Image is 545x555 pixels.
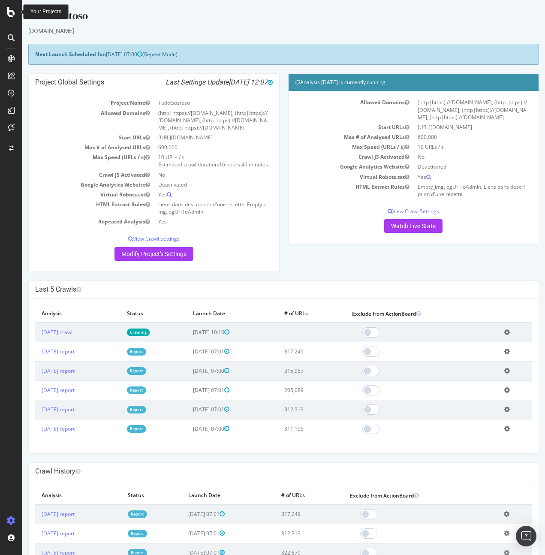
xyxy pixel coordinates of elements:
[105,386,124,394] a: Report
[391,182,510,199] td: Empty_img, ogUrlToAdmin, Liens dans description d'une recette
[13,152,132,169] td: Max Speed (URLs / s)
[13,170,132,180] td: Crawl JS Activated
[132,170,250,180] td: No
[171,386,207,394] span: [DATE] 07:01
[166,530,202,537] span: [DATE] 07:01
[13,235,250,242] p: View Crawl Settings
[197,161,246,168] span: 16 hours 40 minutes
[105,406,124,413] a: Report
[105,329,127,336] a: Crawling
[256,305,323,323] th: # of URLs
[164,305,256,323] th: Launch Date
[132,217,250,226] td: Yes
[13,51,84,58] strong: Next Launch Scheduled for:
[323,305,476,323] th: Exclude from ActionBoard
[105,367,124,374] a: Report
[13,467,510,476] h4: Crawl History
[256,361,323,380] td: 315,957
[171,406,207,413] span: [DATE] 07:01
[273,142,391,152] td: Max Speed (URLs / s)
[132,108,250,133] td: (http|https)://[DOMAIN_NAME], (http|https)://[DOMAIN_NAME], (http|https)://[DOMAIN_NAME], (http|h...
[132,142,250,152] td: 600,000
[132,98,250,108] td: TudoGostoso
[13,190,132,199] td: Virtual Robots.txt
[105,530,125,537] a: Report
[84,51,120,58] span: [DATE] 07:00
[13,133,132,142] td: Start URLs
[105,510,125,518] a: Report
[13,199,132,217] td: HTML Extract Rules
[105,348,124,355] a: Report
[19,425,52,432] a: [DATE] report
[132,190,250,199] td: Yes
[143,78,250,87] i: Last Settings Update
[391,142,510,152] td: 10 URLs / s
[132,180,250,190] td: Deactivated
[171,348,207,355] span: [DATE] 07:01
[273,208,510,215] p: View Crawl Settings
[132,133,250,142] td: [URL][DOMAIN_NAME]
[132,199,250,217] td: Liens dans description d'une recette, Empty_img, ogUrlToAdmin
[19,510,52,518] a: [DATE] report
[256,342,323,361] td: 317,249
[13,180,132,190] td: Google Analytics Website
[321,487,475,504] th: Exclude from ActionBoard
[273,78,510,87] h4: Analysis [DATE] is currently running
[166,510,202,518] span: [DATE] 07:01
[516,526,536,546] div: Open Intercom Messenger
[13,305,98,323] th: Analysis
[92,247,171,261] a: Modify Project's Settings
[13,285,510,294] h4: Last 5 Crawls
[391,132,510,142] td: 600,000
[256,419,323,438] td: 311,105
[171,425,207,432] span: [DATE] 07:00
[19,329,50,336] a: [DATE] crawl
[273,97,391,122] td: Allowed Domains
[391,122,510,132] td: [URL][DOMAIN_NAME]
[13,217,132,226] td: Repeated Analysis
[273,172,391,182] td: Virtual Robots.txt
[13,78,250,87] h4: Project Global Settings
[256,400,323,419] td: 312,313
[253,524,321,543] td: 312,313
[6,44,517,65] div: (Repeat Mode)
[19,367,52,374] a: [DATE] report
[253,487,321,504] th: # of URLs
[98,305,164,323] th: Status
[273,152,391,162] td: Crawl JS Activated
[391,97,510,122] td: (http|https)://[DOMAIN_NAME], (http|https)://[DOMAIN_NAME], (http|https)://[DOMAIN_NAME], (http|h...
[19,406,52,413] a: [DATE] report
[19,386,52,394] a: [DATE] report
[6,9,517,27] div: TudoGostoso
[30,8,61,15] div: Your Projects
[273,162,391,172] td: Google Analytics Website
[391,172,510,182] td: Yes
[362,219,420,233] a: Watch Live Stats
[391,162,510,172] td: Deactivated
[13,98,132,108] td: Project Name
[256,380,323,400] td: 205,089
[13,142,132,152] td: Max # of Analysed URLs
[13,108,132,133] td: Allowed Domains
[105,425,124,432] a: Report
[132,152,250,169] td: 10 URLs / s Estimated crawl duration:
[160,487,252,504] th: Launch Date
[206,78,250,86] span: [DATE] 12:07
[19,348,52,355] a: [DATE] report
[273,182,391,199] td: HTML Extract Rules
[273,122,391,132] td: Start URLs
[19,530,52,537] a: [DATE] report
[99,487,160,504] th: Status
[6,27,517,35] div: [DOMAIN_NAME]
[253,504,321,524] td: 317,249
[171,329,207,336] span: [DATE] 10:16
[273,132,391,142] td: Max # of Analysed URLs
[171,367,207,374] span: [DATE] 07:00
[391,152,510,162] td: No
[13,487,99,504] th: Analysis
